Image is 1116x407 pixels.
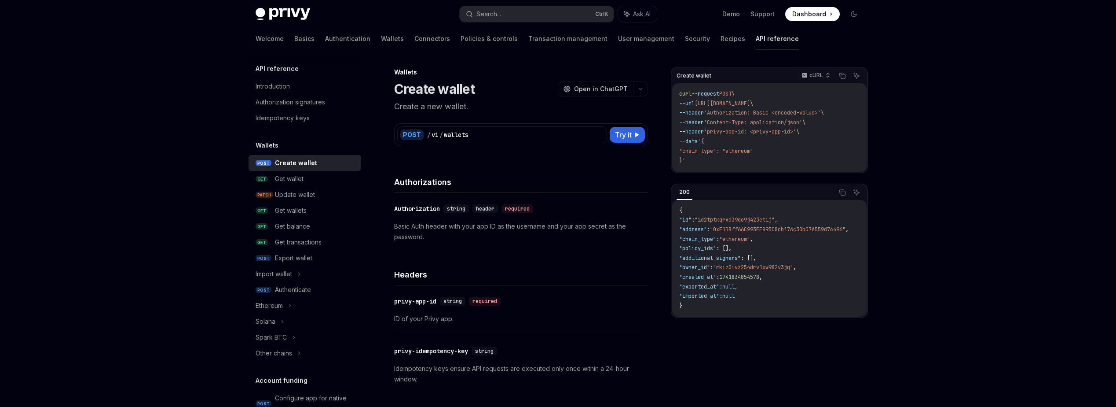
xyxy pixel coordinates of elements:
span: --header [679,128,704,135]
a: GETGet transactions [249,234,361,250]
span: POST [256,400,271,407]
a: Authentication [325,28,370,49]
span: --url [679,100,695,107]
span: Open in ChatGPT [574,85,628,93]
p: cURL [809,72,823,79]
span: string [447,205,465,212]
span: \ [796,128,799,135]
a: POSTAuthenticate [249,282,361,298]
span: "chain_type": "ethereum" [679,148,753,155]
span: Dashboard [792,10,826,18]
a: Welcome [256,28,284,49]
a: Support [750,10,775,18]
span: header [476,205,494,212]
span: --data [679,138,698,145]
span: "id" [679,216,692,223]
a: Wallets [381,28,404,49]
span: : [719,283,722,290]
span: "0xF1DBff66C993EE895C8cb176c30b07A559d76496" [710,226,845,233]
span: Ctrl K [595,11,608,18]
span: : [707,226,710,233]
div: Idempotency keys [256,113,310,123]
span: GET [256,223,268,230]
div: privy-idempotency-key [394,347,468,355]
span: "rkiz0ivz254drv1xw982v3jq" [713,264,793,271]
span: "ethereum" [719,236,750,243]
button: Ask AI [618,6,657,22]
span: "owner_id" [679,264,710,271]
span: , [750,236,753,243]
button: Search...CtrlK [460,6,614,22]
span: null [722,283,735,290]
div: Get wallet [275,174,304,184]
a: API reference [756,28,799,49]
span: curl [679,90,692,97]
div: Authenticate [275,285,311,295]
span: --header [679,109,704,116]
button: Open in ChatGPT [558,81,633,96]
span: string [443,298,462,305]
div: / [439,130,443,139]
span: "created_at" [679,274,716,281]
div: Import wallet [256,269,292,279]
button: Toggle dark mode [847,7,861,21]
div: Spark BTC [256,332,287,343]
span: : [719,292,722,300]
p: Idempotency keys ensure API requests are executed only once within a 24-hour window. [394,363,648,385]
span: "id2tptkqrxd39qo9j423etij" [695,216,775,223]
div: 200 [677,187,692,197]
span: , [735,283,738,290]
div: POST [400,129,424,140]
span: "imported_at" [679,292,719,300]
span: GET [256,239,268,246]
div: Solana [256,316,275,327]
span: "policy_ids" [679,245,716,252]
span: : [], [741,255,756,262]
a: Dashboard [785,7,840,21]
a: GETGet wallet [249,171,361,187]
button: Try it [610,127,645,143]
span: "additional_signers" [679,255,741,262]
span: \ [732,90,735,97]
span: \ [802,119,805,126]
span: , [845,226,849,233]
span: Ask AI [633,10,651,18]
button: Ask AI [851,187,862,198]
button: Ask AI [851,70,862,81]
span: } [679,302,682,309]
a: POSTCreate wallet [249,155,361,171]
p: Basic Auth header with your app ID as the username and your app secret as the password. [394,221,648,242]
span: string [475,348,494,355]
span: '{ [698,138,704,145]
span: POST [256,255,271,262]
a: Transaction management [528,28,607,49]
div: Get wallets [275,205,307,216]
div: required [501,204,533,213]
span: PATCH [256,192,273,198]
h5: Account funding [256,375,307,386]
div: Get transactions [275,237,322,248]
h1: Create wallet [394,81,475,97]
span: , [793,264,796,271]
span: GET [256,207,268,214]
a: Idempotency keys [249,110,361,126]
span: { [679,207,682,214]
a: Recipes [721,28,745,49]
span: : [716,274,719,281]
span: "chain_type" [679,236,716,243]
span: [URL][DOMAIN_NAME] [695,100,750,107]
span: null [722,292,735,300]
h4: Authorizations [394,176,648,188]
a: Policies & controls [461,28,518,49]
div: Authorization [394,204,440,213]
div: Other chains [256,348,292,359]
span: : [716,236,719,243]
div: Authorization signatures [256,97,325,107]
span: , [759,274,762,281]
span: POST [256,287,271,293]
button: cURL [797,68,834,83]
div: / [427,130,431,139]
p: ID of your Privy app. [394,314,648,324]
div: Introduction [256,81,290,92]
a: Demo [722,10,740,18]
